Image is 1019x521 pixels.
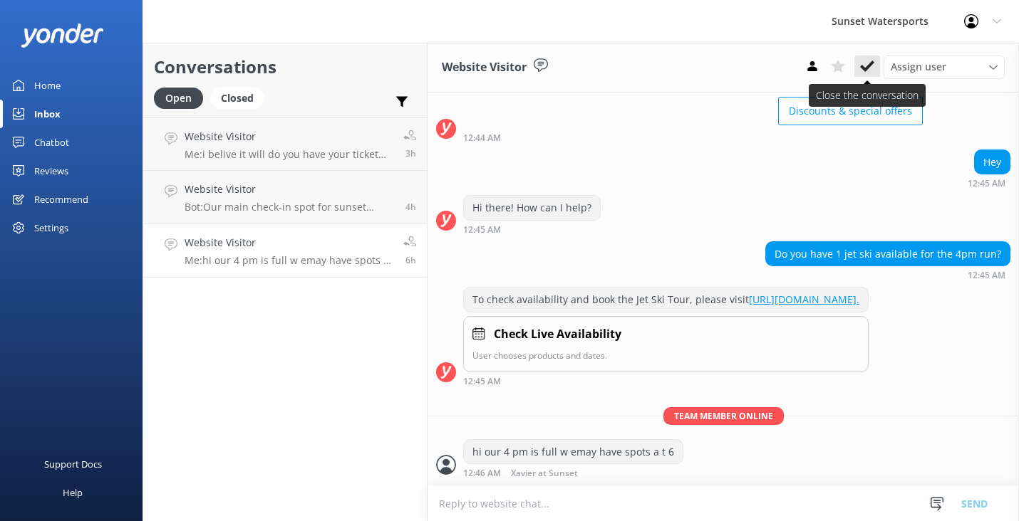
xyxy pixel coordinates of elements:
[464,196,600,220] div: Hi there! How can I help?
[463,376,869,386] div: 12:45pm 09-Aug-2025 (UTC -05:00) America/Cancun
[405,254,416,266] span: 12:46pm 09-Aug-2025 (UTC -05:00) America/Cancun
[185,254,393,267] p: Me: hi our 4 pm is full w emay have spots a t 6
[34,214,68,242] div: Settings
[154,90,210,105] a: Open
[663,407,784,425] span: Team member online
[749,293,859,306] a: [URL][DOMAIN_NAME].
[463,468,683,478] div: 12:46pm 09-Aug-2025 (UTC -05:00) America/Cancun
[968,179,1005,188] strong: 12:45 AM
[463,469,501,478] strong: 12:46 AM
[34,128,69,157] div: Chatbot
[765,270,1010,280] div: 12:45pm 09-Aug-2025 (UTC -05:00) America/Cancun
[185,148,393,161] p: Me: i belive it will do you have your ticket yet?
[185,129,393,144] h4: Website Visitor
[891,59,946,75] span: Assign user
[968,178,1010,188] div: 12:45pm 09-Aug-2025 (UTC -05:00) America/Cancun
[210,90,271,105] a: Closed
[154,88,203,109] div: Open
[143,171,427,224] a: Website VisitorBot:Our main check-in spot for sunset cruises, snorkeling, dolphin tours, sandbar ...
[472,349,859,362] p: User chooses products and dates.
[44,450,102,478] div: Support Docs
[968,271,1005,280] strong: 12:45 AM
[143,224,427,278] a: Website VisitorMe:hi our 4 pm is full w emay have spots a t 66h
[463,134,501,142] strong: 12:44 AM
[975,150,1010,174] div: Hey
[463,224,601,234] div: 12:45pm 09-Aug-2025 (UTC -05:00) America/Cancun
[405,201,416,213] span: 02:42pm 09-Aug-2025 (UTC -05:00) America/Cancun
[464,288,868,312] div: To check availability and book the Jet Ski Tour, please visit
[21,23,103,47] img: yonder-white-logo.png
[463,377,501,386] strong: 12:45 AM
[34,100,61,128] div: Inbox
[34,157,68,185] div: Reviews
[463,132,923,142] div: 12:44pm 09-Aug-2025 (UTC -05:00) America/Cancun
[405,147,416,159] span: 03:34pm 09-Aug-2025 (UTC -05:00) America/Cancun
[511,469,578,478] span: Xavier at Sunset
[185,235,393,251] h4: Website Visitor
[766,242,1010,266] div: Do you have 1 jet ski available for the 4pm run?
[778,97,923,125] button: Discounts & special offers
[154,53,416,80] h2: Conversations
[464,440,683,464] div: hi our 4 pm is full w emay have spots a t 6
[463,226,501,234] strong: 12:45 AM
[185,181,395,197] h4: Website Visitor
[63,478,83,507] div: Help
[884,56,1005,78] div: Assign User
[34,71,61,100] div: Home
[210,88,264,109] div: Closed
[143,117,427,171] a: Website VisitorMe:i belive it will do you have your ticket yet?3h
[442,58,527,77] h3: Website Visitor
[494,325,621,344] h4: Check Live Availability
[185,201,395,214] p: Bot: Our main check-in spot for sunset cruises, snorkeling, dolphin tours, sandbar charters, and ...
[34,185,88,214] div: Recommend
